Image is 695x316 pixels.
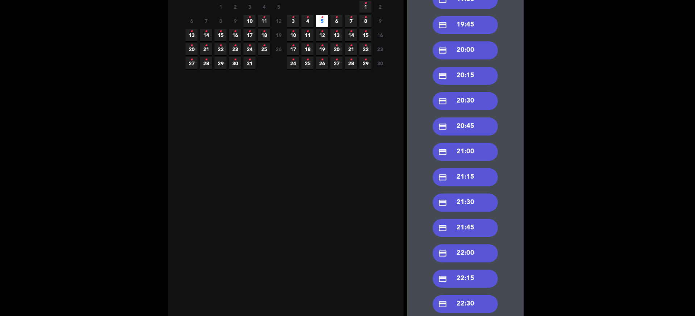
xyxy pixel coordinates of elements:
span: 26 [272,43,284,55]
span: 22 [215,43,226,55]
i: • [205,26,207,37]
i: • [263,12,265,23]
span: 19 [272,29,284,41]
i: • [364,54,367,66]
i: • [219,26,222,37]
div: 19:45 [433,16,498,34]
span: 25 [301,57,313,69]
i: credit_card [438,300,447,309]
i: credit_card [438,122,447,131]
span: 16 [374,29,386,41]
span: 7 [345,15,357,27]
span: 18 [301,43,313,55]
i: • [292,12,294,23]
span: 9 [374,15,386,27]
i: • [321,54,323,66]
i: • [248,40,251,51]
span: 18 [258,29,270,41]
span: 16 [229,29,241,41]
div: 20:30 [433,92,498,110]
span: 22 [359,43,371,55]
div: 21:45 [433,219,498,237]
span: 5 [316,15,328,27]
i: • [205,54,207,66]
i: • [190,40,193,51]
div: 22:15 [433,270,498,288]
span: 1 [359,1,371,13]
div: 22:30 [433,295,498,313]
i: • [364,40,367,51]
span: 31 [244,57,255,69]
span: 19 [316,43,328,55]
span: 23 [229,43,241,55]
div: 21:15 [433,168,498,186]
span: 12 [272,15,284,27]
i: • [321,12,323,23]
div: 21:30 [433,194,498,212]
i: • [263,26,265,37]
span: 17 [244,29,255,41]
i: • [248,12,251,23]
span: 20 [330,43,342,55]
span: 11 [301,29,313,41]
i: • [190,54,193,66]
i: credit_card [438,224,447,233]
i: • [234,26,236,37]
span: 26 [316,57,328,69]
i: • [335,40,338,51]
span: 13 [330,29,342,41]
i: • [234,40,236,51]
i: • [292,54,294,66]
span: 1 [215,1,226,13]
span: 17 [287,43,299,55]
span: 4 [258,1,270,13]
span: 2 [374,1,386,13]
span: 28 [200,57,212,69]
span: 3 [287,15,299,27]
i: • [263,40,265,51]
span: 24 [244,43,255,55]
i: • [306,26,309,37]
span: 23 [374,43,386,55]
span: 27 [330,57,342,69]
span: 12 [316,29,328,41]
span: 29 [215,57,226,69]
i: credit_card [438,46,447,55]
span: 4 [301,15,313,27]
i: credit_card [438,21,447,30]
div: 21:00 [433,143,498,161]
i: • [292,40,294,51]
i: • [190,26,193,37]
span: 20 [186,43,197,55]
span: 7 [200,15,212,27]
i: • [306,12,309,23]
span: 15 [215,29,226,41]
i: • [335,26,338,37]
i: • [248,26,251,37]
span: 13 [186,29,197,41]
i: • [350,12,352,23]
span: 30 [229,57,241,69]
div: 22:00 [433,244,498,262]
i: • [234,54,236,66]
i: • [292,26,294,37]
i: • [350,54,352,66]
i: credit_card [438,173,447,182]
span: 30 [374,57,386,69]
div: 20:15 [433,67,498,85]
span: 14 [345,29,357,41]
span: 10 [244,15,255,27]
i: credit_card [438,97,447,106]
span: 21 [200,43,212,55]
span: 28 [345,57,357,69]
i: • [350,40,352,51]
span: 9 [229,15,241,27]
span: 15 [359,29,371,41]
div: 20:00 [433,41,498,59]
i: • [364,26,367,37]
i: credit_card [438,249,447,258]
i: • [248,54,251,66]
i: • [321,26,323,37]
span: 14 [200,29,212,41]
i: • [219,40,222,51]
